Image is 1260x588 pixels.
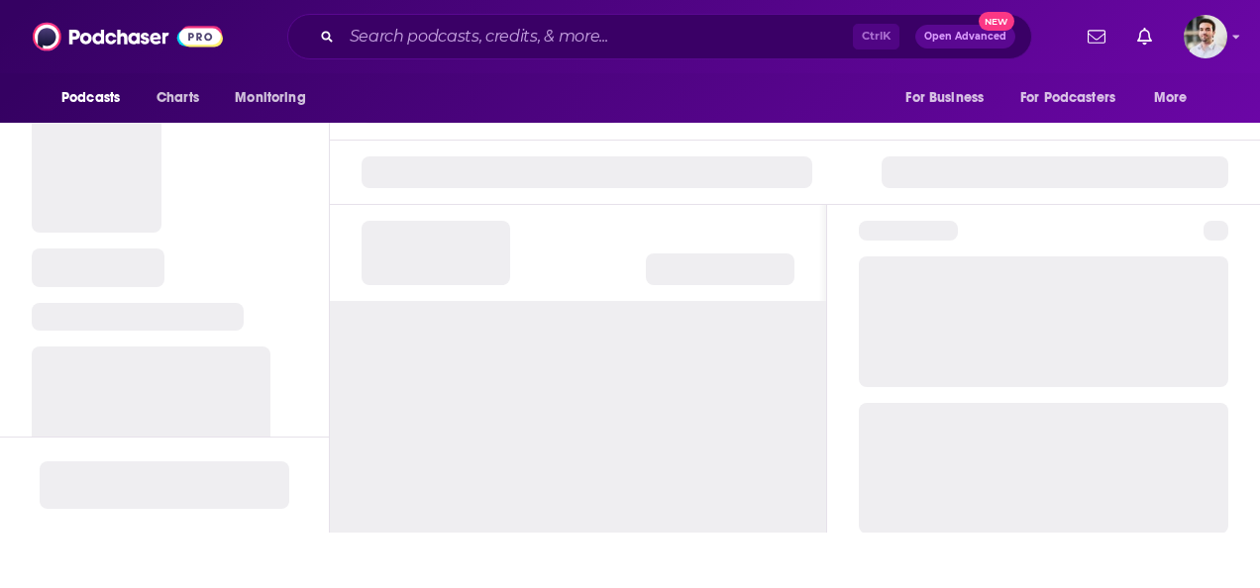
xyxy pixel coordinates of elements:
span: Ctrl K [853,24,899,49]
span: Podcasts [61,84,120,112]
span: Open Advanced [924,32,1006,42]
span: Logged in as sam_beutlerink [1184,15,1227,58]
button: open menu [1007,79,1144,117]
div: Search podcasts, credits, & more... [287,14,1032,59]
span: More [1154,84,1188,112]
input: Search podcasts, credits, & more... [342,21,853,52]
span: For Podcasters [1020,84,1115,112]
span: New [979,12,1014,31]
span: Charts [157,84,199,112]
span: For Business [905,84,984,112]
button: open menu [892,79,1008,117]
span: Monitoring [235,84,305,112]
img: Podchaser - Follow, Share and Rate Podcasts [33,18,223,55]
button: open menu [221,79,331,117]
button: Open AdvancedNew [915,25,1015,49]
a: Show notifications dropdown [1080,20,1113,53]
img: User Profile [1184,15,1227,58]
a: Show notifications dropdown [1129,20,1160,53]
button: open menu [48,79,146,117]
button: open menu [1140,79,1212,117]
button: Show profile menu [1184,15,1227,58]
a: Charts [144,79,211,117]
